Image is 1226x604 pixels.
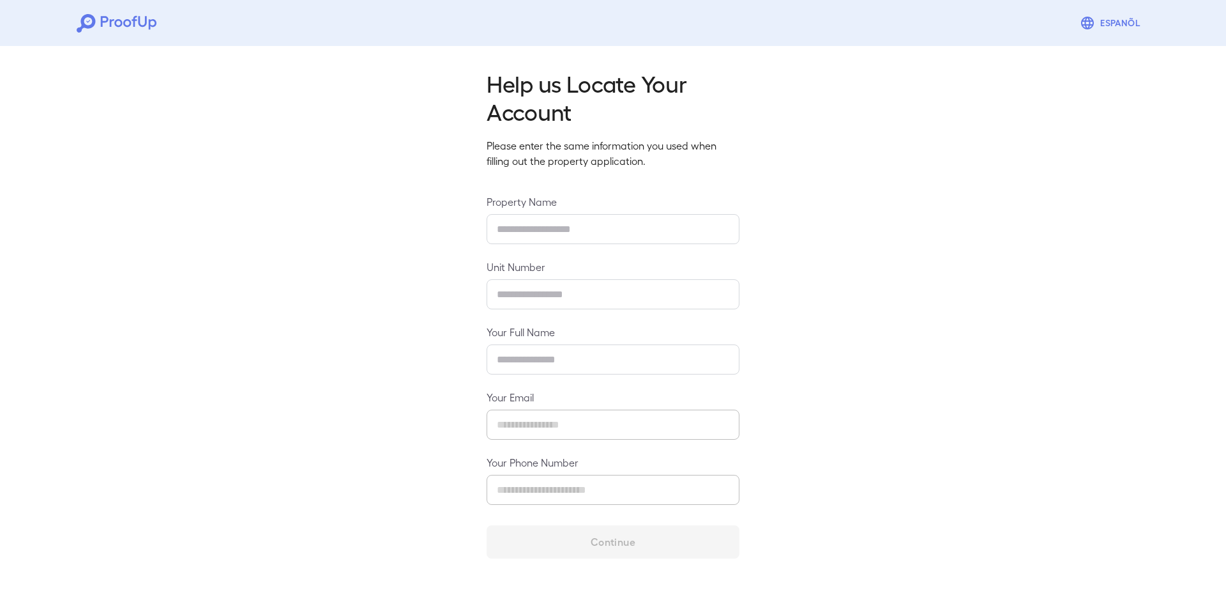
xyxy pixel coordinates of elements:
[487,259,739,274] label: Unit Number
[487,455,739,470] label: Your Phone Number
[487,69,739,125] h2: Help us Locate Your Account
[487,325,739,339] label: Your Full Name
[487,390,739,405] label: Your Email
[487,138,739,169] p: Please enter the same information you used when filling out the property application.
[1075,10,1149,36] button: Espanõl
[487,194,739,209] label: Property Name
